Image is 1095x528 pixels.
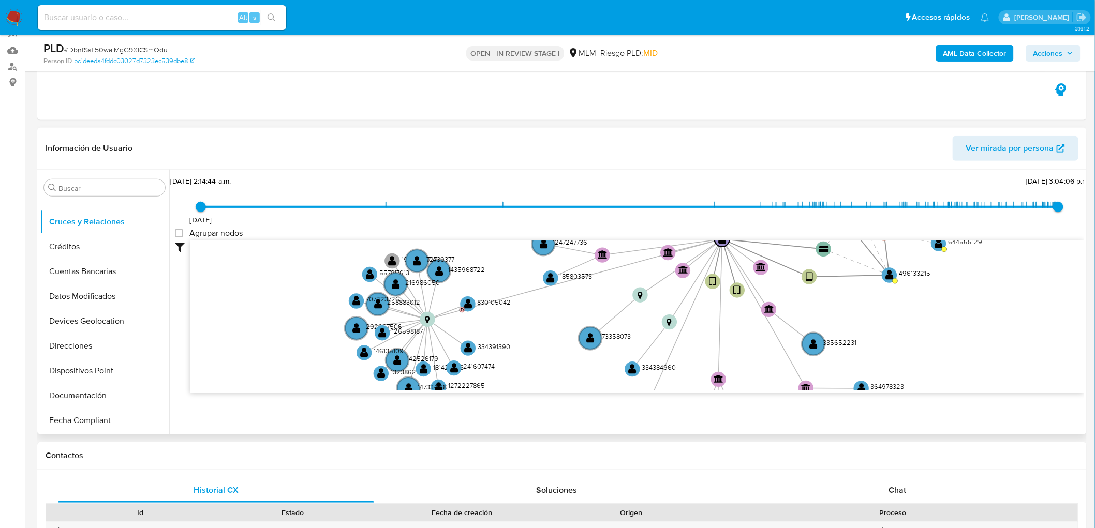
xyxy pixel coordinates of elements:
[449,265,485,274] text: 1435968722
[377,368,386,379] text: 
[48,184,56,192] button: Buscar
[43,40,64,56] b: PLD
[366,322,402,331] text: 292607506
[40,209,169,234] button: Cruces y Relaciones
[374,346,404,355] text: 146135109
[261,10,282,25] button: search-icon
[1014,12,1073,22] p: elena.palomino@mercadolibre.com.mx
[392,326,423,336] text: 126598187
[58,184,161,193] input: Buscar
[537,484,578,496] span: Soluciones
[714,374,724,383] text: 
[598,250,608,259] text: 
[352,323,361,334] text: 
[560,271,593,281] text: 185803573
[943,45,1007,62] b: AML Data Collector
[461,306,464,313] text: D
[1027,176,1090,186] span: [DATE] 3:04:06 p.m.
[1033,45,1063,62] span: Acciones
[379,327,387,338] text: 
[464,361,495,371] text: 241607474
[600,331,631,341] text: 173358073
[568,48,596,59] div: MLM
[74,56,195,66] a: bc1deeda4fddc03027d7323ec539dbe8
[663,248,673,257] text: 
[402,254,436,264] text: 1928286714
[405,278,440,287] text: 216986050
[433,363,464,372] text: 181429983
[734,285,741,296] text: 
[1075,24,1090,33] span: 3.161.2
[953,136,1078,161] button: Ver mirada por persona
[643,47,658,59] span: MID
[407,354,438,363] text: 142526179
[71,507,209,518] div: Id
[40,334,169,358] button: Direcciones
[40,309,169,334] button: Devices Geolocation
[757,262,766,271] text: 
[374,298,382,309] text: 
[899,268,930,278] text: 496133215
[886,269,894,280] text: 
[936,45,1014,62] button: AML Data Collector
[389,255,397,266] text: 
[912,12,970,23] span: Accesos rápidos
[547,273,555,283] text: 
[194,484,239,496] span: Historial CX
[764,304,774,313] text: 
[478,297,511,307] text: 830105042
[391,367,422,376] text: 132386291
[43,56,72,66] b: Person ID
[190,215,212,225] span: [DATE]
[420,364,428,374] text: 
[806,271,813,282] text: 
[413,255,421,266] text: 
[464,298,472,309] text: 
[450,363,458,373] text: 
[600,48,658,59] span: Riesgo PLD:
[366,294,399,304] text: 707223726
[629,364,637,374] text: 
[464,342,472,353] text: 
[393,355,402,366] text: 
[171,176,231,186] span: [DATE] 2:14:44 a.m.
[239,12,247,22] span: Alt
[587,333,595,343] text: 
[435,265,443,276] text: 
[366,269,374,280] text: 
[448,381,485,390] text: 1272227865
[40,383,169,408] button: Documentación
[810,338,818,349] text: 
[709,276,717,287] text: 
[352,295,361,306] text: 
[40,284,169,309] button: Datos Modificados
[189,228,243,238] span: Agrupar nodos
[667,318,672,326] text: 
[732,233,764,242] text: 1835441715
[642,363,676,372] text: 334384960
[405,383,413,394] text: 
[889,484,907,496] span: Chat
[64,44,168,55] span: # DbnfSsT50walMgG9XlCSmQdu
[40,234,169,259] button: Créditos
[392,279,400,290] text: 
[435,382,443,393] text: 
[40,433,169,458] button: General
[678,265,688,274] text: 
[718,234,727,245] text: 
[823,338,857,347] text: 335652231
[40,358,169,383] button: Dispositivos Point
[857,383,866,394] text: 
[388,297,421,307] text: 258883012
[38,11,286,24] input: Buscar usuario o caso...
[802,383,811,392] text: 
[948,237,982,246] text: 644565129
[40,408,169,433] button: Fecha Compliant
[563,507,700,518] div: Origen
[46,143,132,154] h1: Información de Usuario
[966,136,1054,161] span: Ver mirada por persona
[819,246,829,253] text: 
[553,237,588,247] text: 1247247736
[981,13,989,22] a: Notificaciones
[175,229,183,237] input: Agrupar nodos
